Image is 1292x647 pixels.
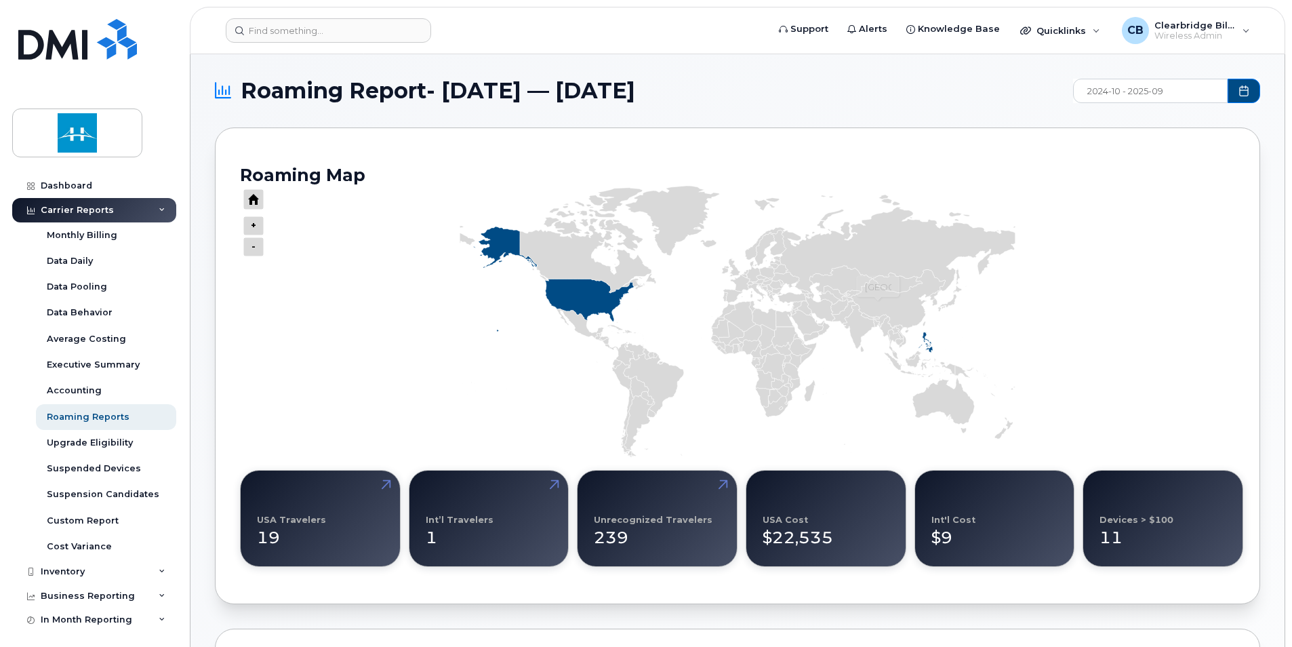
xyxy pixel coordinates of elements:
g: Press ENTER to zoom in [243,237,264,256]
g: Press ENTER to zoom out [243,216,264,235]
g: Chart [233,179,1235,457]
div: 239 [594,515,721,550]
div: Devices > $100 [1099,515,1173,525]
div: $22,535 [763,515,889,550]
div: Unrecognized Travelers [594,515,712,525]
div: $9 [931,515,1058,550]
h2: Roaming Map [240,165,1235,185]
div: 11 [1099,515,1226,550]
span: Roaming Report- [DATE] — [DATE] [241,81,635,101]
g: Series [460,186,1015,457]
div: 1 [426,515,552,550]
div: USA Travelers [257,515,326,525]
div: 19 [257,515,384,550]
button: Choose Date [1228,79,1260,103]
div: Int'l Cost [931,515,975,525]
div: USA Cost [763,515,808,525]
div: Int’l Travelers [426,515,493,525]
